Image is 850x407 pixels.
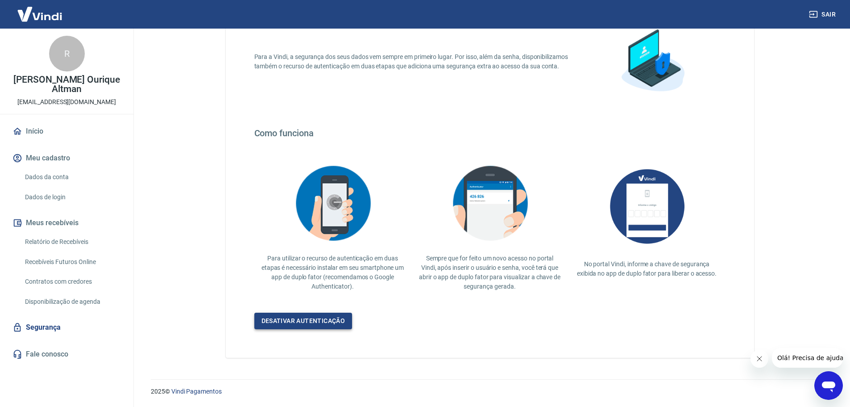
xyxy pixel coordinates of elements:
img: explication-mfa3.c449ef126faf1c3e3bb9.png [445,160,535,247]
p: Sempre que for feito um novo acesso no portal Vindi, após inserir o usuário e senha, você terá qu... [419,254,561,291]
div: R [49,36,85,71]
img: Vindi [11,0,69,28]
iframe: Mensagem da empresa [772,348,843,368]
img: explication-mfa2.908d58f25590a47144d3.png [288,160,377,247]
p: No portal Vindi, informe a chave de segurança exibida no app de duplo fator para liberar o acesso. [576,260,718,278]
button: Sair [807,6,839,23]
p: Para utilizar o recurso de autenticação em duas etapas é necessário instalar em seu smartphone um... [261,254,404,291]
a: Contratos com credores [21,273,123,291]
a: Recebíveis Futuros Online [21,253,123,271]
p: 2025 © [151,387,829,396]
a: Vindi Pagamentos [171,388,222,395]
h4: Como funciona [254,128,726,138]
a: Dados de login [21,188,123,206]
iframe: Fechar mensagem [750,350,768,368]
p: [PERSON_NAME] Ourique Altman [7,75,126,94]
span: Olá! Precisa de ajuda? [5,6,75,13]
p: [EMAIL_ADDRESS][DOMAIN_NAME] [17,97,116,107]
button: Meu cadastro [11,148,123,168]
img: AUbNX1O5CQAAAABJRU5ErkJggg== [602,160,692,252]
a: Relatório de Recebíveis [21,233,123,251]
a: Segurança [11,318,123,337]
button: Meus recebíveis [11,213,123,233]
a: Disponibilização de agenda [21,293,123,311]
img: explication-mfa1.88a31355a892c34851cc.png [608,17,697,106]
a: Desativar autenticação [254,313,352,329]
p: Para a Vindi, a segurança dos seus dados vem sempre em primeiro lugar. Por isso, além da senha, d... [254,52,579,71]
a: Fale conosco [11,344,123,364]
a: Início [11,122,123,141]
a: Dados da conta [21,168,123,186]
iframe: Botão para abrir a janela de mensagens [814,371,843,400]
